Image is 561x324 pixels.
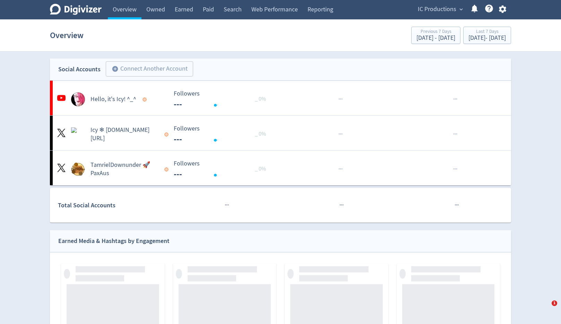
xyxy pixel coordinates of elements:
[50,151,511,185] a: TamrielDownunder 🚀 PaxAus undefinedTamrielDownunder 🚀 PaxAus Followers --- Followers --- _ 0%······
[411,27,460,44] button: Previous 7 Days[DATE] - [DATE]
[71,162,85,176] img: TamrielDownunder 🚀 PaxAus undefined
[50,116,511,150] a: Icy ❄ twitch.tv/IcyIC undefinedIcy ❄ [DOMAIN_NAME][URL] Followers --- Followers --- _ 0%······
[416,29,455,35] div: Previous 7 Days
[90,126,158,143] h5: Icy ❄ [DOMAIN_NAME][URL]
[552,300,557,306] span: 1
[456,130,457,138] span: ·
[453,165,455,173] span: ·
[58,236,170,246] div: Earned Media & Hashtags by Engagement
[255,165,266,172] span: _ 0%
[453,95,455,103] span: ·
[106,61,193,76] button: Connect Another Account
[71,127,85,141] img: Icy ❄ twitch.tv/IcyIC undefined
[455,201,456,209] span: ·
[415,4,465,15] button: IC Productions
[164,168,170,171] span: Data last synced: 6 Sep 2021, 4:07pm (AEST)
[226,201,227,209] span: ·
[453,130,455,138] span: ·
[455,165,456,173] span: ·
[458,6,464,12] span: expand_more
[340,130,341,138] span: ·
[170,125,274,144] svg: Followers ---
[341,201,342,209] span: ·
[90,95,136,103] h5: Hello, it's Icy! ^_^
[143,98,149,101] span: Data last synced: 7 Sep 2021, 9:26am (AEST)
[455,95,456,103] span: ·
[101,62,193,76] a: Connect Another Account
[455,130,456,138] span: ·
[468,29,506,35] div: Last 7 Days
[456,165,457,173] span: ·
[50,81,511,115] a: Hello, it's Icy! ^_^ undefinedHello, it's Icy! ^_^ Followers --- Followers --- _ 0%······
[90,161,158,178] h5: TamrielDownunder 🚀 PaxAus
[456,201,457,209] span: ·
[340,165,341,173] span: ·
[416,35,455,41] div: [DATE] - [DATE]
[50,24,84,46] h1: Overview
[255,130,266,137] span: _ 0%
[463,27,511,44] button: Last 7 Days[DATE]- [DATE]
[456,95,457,103] span: ·
[342,201,344,209] span: ·
[58,64,101,74] div: Social Accounts
[418,4,456,15] span: IC Productions
[71,92,85,106] img: Hello, it's Icy! ^_^ undefined
[338,95,340,103] span: ·
[58,200,169,210] div: Total Social Accounts
[341,165,343,173] span: ·
[339,201,341,209] span: ·
[457,201,459,209] span: ·
[341,95,343,103] span: ·
[112,65,119,72] span: add_circle
[341,130,343,138] span: ·
[170,90,274,109] svg: Followers ---
[225,201,226,209] span: ·
[170,160,274,179] svg: Followers ---
[537,300,554,317] iframe: Intercom live chat
[164,133,170,136] span: Data last synced: 6 Sep 2021, 7:51am (AEST)
[338,165,340,173] span: ·
[227,201,229,209] span: ·
[340,95,341,103] span: ·
[338,130,340,138] span: ·
[255,96,266,102] span: _ 0%
[468,35,506,41] div: [DATE] - [DATE]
